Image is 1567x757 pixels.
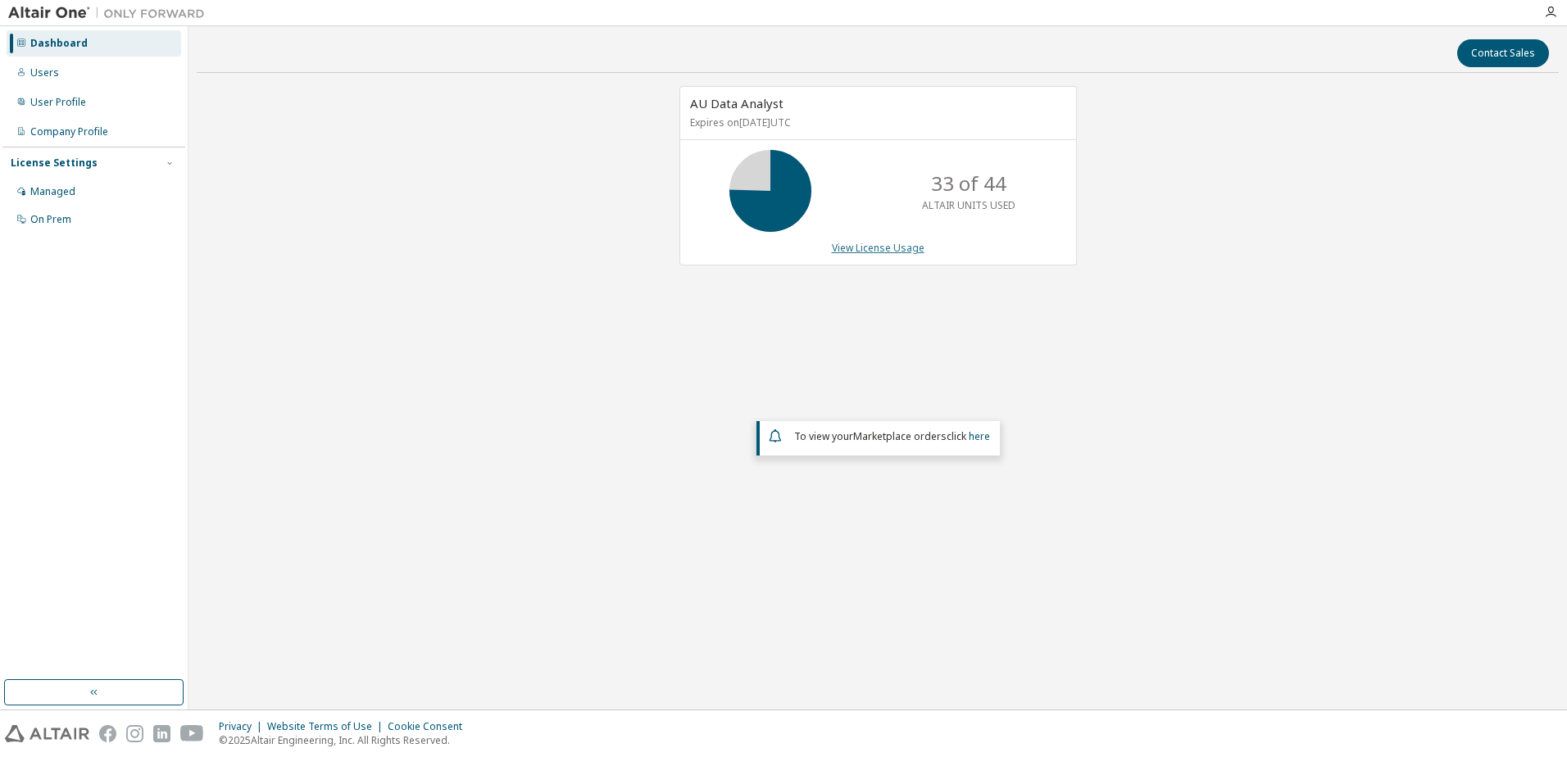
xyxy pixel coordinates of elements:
[219,720,267,733] div: Privacy
[180,725,204,742] img: youtube.svg
[8,5,213,21] img: Altair One
[30,125,108,138] div: Company Profile
[99,725,116,742] img: facebook.svg
[931,170,1006,197] p: 33 of 44
[30,185,75,198] div: Managed
[690,116,1062,129] p: Expires on [DATE] UTC
[267,720,388,733] div: Website Terms of Use
[922,198,1015,212] p: ALTAIR UNITS USED
[30,37,88,50] div: Dashboard
[1457,39,1549,67] button: Contact Sales
[30,66,59,79] div: Users
[853,429,947,443] em: Marketplace orders
[794,429,990,443] span: To view your click
[126,725,143,742] img: instagram.svg
[690,95,783,111] span: AU Data Analyst
[219,733,472,747] p: © 2025 Altair Engineering, Inc. All Rights Reserved.
[153,725,170,742] img: linkedin.svg
[832,241,924,255] a: View License Usage
[11,156,98,170] div: License Settings
[388,720,472,733] div: Cookie Consent
[30,96,86,109] div: User Profile
[30,213,71,226] div: On Prem
[5,725,89,742] img: altair_logo.svg
[969,429,990,443] a: here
